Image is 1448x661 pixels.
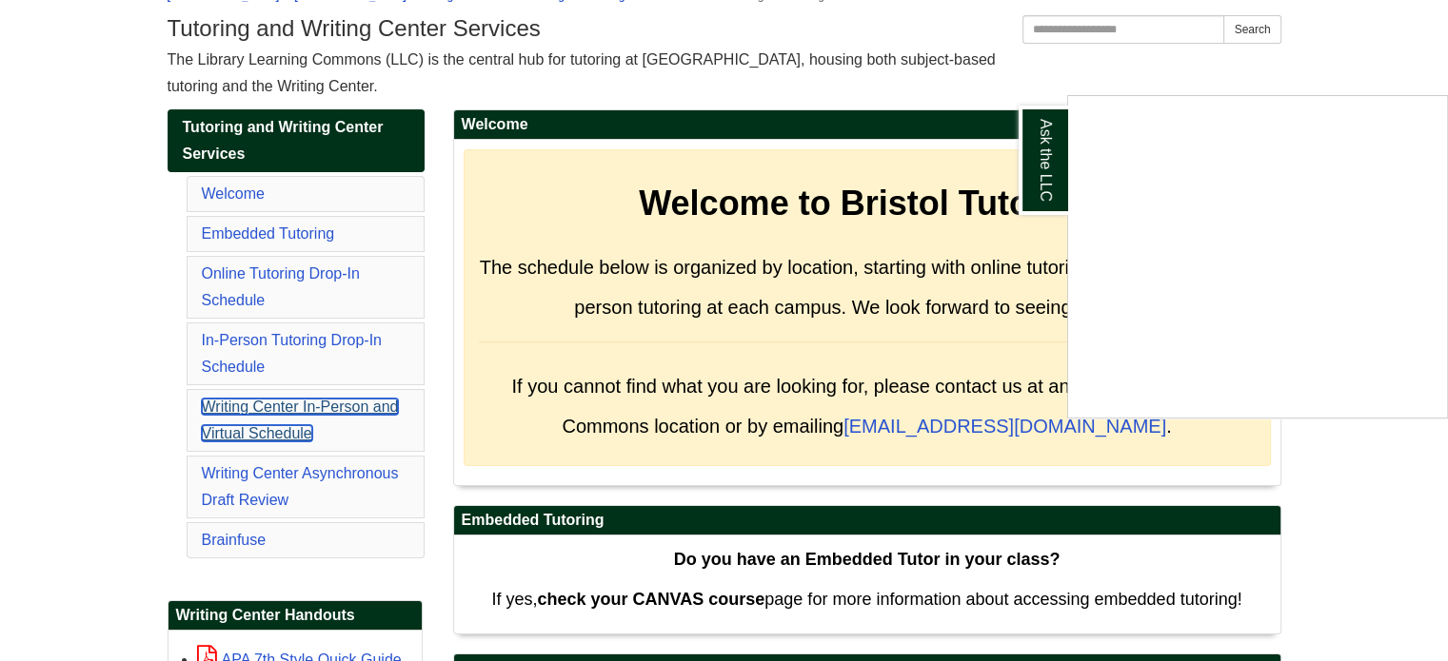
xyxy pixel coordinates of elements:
[202,185,265,202] a: Welcome
[491,590,1241,609] span: If yes, page for more information about accessing embedded tutoring!
[454,506,1280,535] h2: Embedded Tutoring
[169,601,422,631] h2: Writing Center Handouts
[168,15,1281,42] h1: Tutoring and Writing Center Services
[202,225,335,242] a: Embedded Tutoring
[674,550,1061,569] strong: Do you have an Embedded Tutor in your class?
[183,119,384,162] span: Tutoring and Writing Center Services
[202,465,399,508] a: Writing Center Asynchronous Draft Review
[1019,106,1068,215] a: Ask the LLC
[639,184,1095,223] strong: Welcome to Bristol Tutoring
[202,399,399,441] a: Writing Center In-Person and Virtual Schedule
[454,110,1280,140] h2: Welcome
[480,257,1255,318] span: The schedule below is organized by location, starting with online tutoring and followed by in-per...
[168,51,996,94] span: The Library Learning Commons (LLC) is the central hub for tutoring at [GEOGRAPHIC_DATA], housing ...
[202,265,360,308] a: Online Tutoring Drop-In Schedule
[1068,96,1447,418] iframe: Chat Widget
[202,332,382,375] a: In-Person Tutoring Drop-In Schedule
[1067,95,1448,418] div: Ask the LLC
[1223,15,1280,44] button: Search
[168,109,425,172] a: Tutoring and Writing Center Services
[511,376,1221,437] span: If you cannot find what you are looking for, please contact us at any Library Learning Commons lo...
[202,532,267,548] a: Brainfuse
[843,416,1166,437] a: [EMAIL_ADDRESS][DOMAIN_NAME]
[537,590,764,609] strong: check your CANVAS course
